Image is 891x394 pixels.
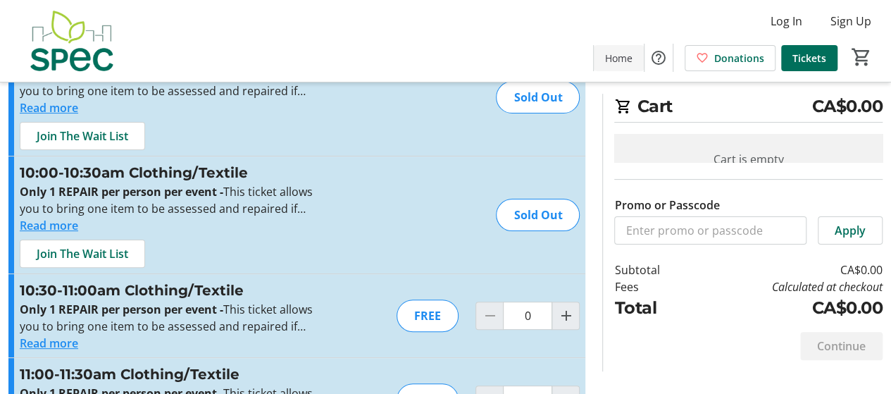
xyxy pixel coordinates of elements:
[811,94,883,119] span: CA$0.00
[20,301,328,335] p: This ticket allows you to bring one item to be assessed and repaired if possible at the time stated.
[614,134,883,185] div: Cart is empty
[552,302,579,329] button: Increment by one
[8,6,134,76] img: SPEC's Logo
[819,10,883,32] button: Sign Up
[594,45,644,71] a: Home
[503,302,552,330] input: 10:30-11:00am Clothing/Textile Quantity
[759,10,814,32] button: Log In
[614,295,692,321] td: Total
[20,335,78,352] button: Read more
[692,295,883,321] td: CA$0.00
[20,99,78,116] button: Read more
[792,51,826,66] span: Tickets
[397,300,459,332] div: FREE
[614,197,719,214] label: Promo or Passcode
[614,94,883,123] h2: Cart
[849,44,874,70] button: Cart
[37,128,128,144] span: Join The Wait List
[20,280,328,301] h3: 10:30-11:00am Clothing/Textile
[20,240,145,268] button: Join The Wait List
[692,261,883,278] td: CA$0.00
[692,278,883,295] td: Calculated at checkout
[605,51,633,66] span: Home
[20,217,78,234] button: Read more
[20,364,328,385] h3: 11:00-11:30am Clothing/Textile
[614,216,806,245] input: Enter promo or passcode
[781,45,837,71] a: Tickets
[20,184,223,199] strong: Only 1 REPAIR per person per event -
[20,162,328,183] h3: 10:00-10:30am Clothing/Textile
[20,183,328,217] p: This ticket allows you to bring one item to be assessed and repaired if possible at the time stated.
[496,81,580,113] div: Sold Out
[830,13,871,30] span: Sign Up
[614,278,692,295] td: Fees
[818,216,883,245] button: Apply
[20,66,328,99] p: This ticket allows you to bring one item to be assessed and repaired if possible at the time stated.
[714,51,764,66] span: Donations
[614,261,692,278] td: Subtotal
[37,245,128,262] span: Join The Wait List
[835,222,866,239] span: Apply
[644,44,673,72] button: Help
[20,302,223,317] strong: Only 1 REPAIR per person per event -
[20,122,145,150] button: Join The Wait List
[685,45,775,71] a: Donations
[771,13,802,30] span: Log In
[496,199,580,231] div: Sold Out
